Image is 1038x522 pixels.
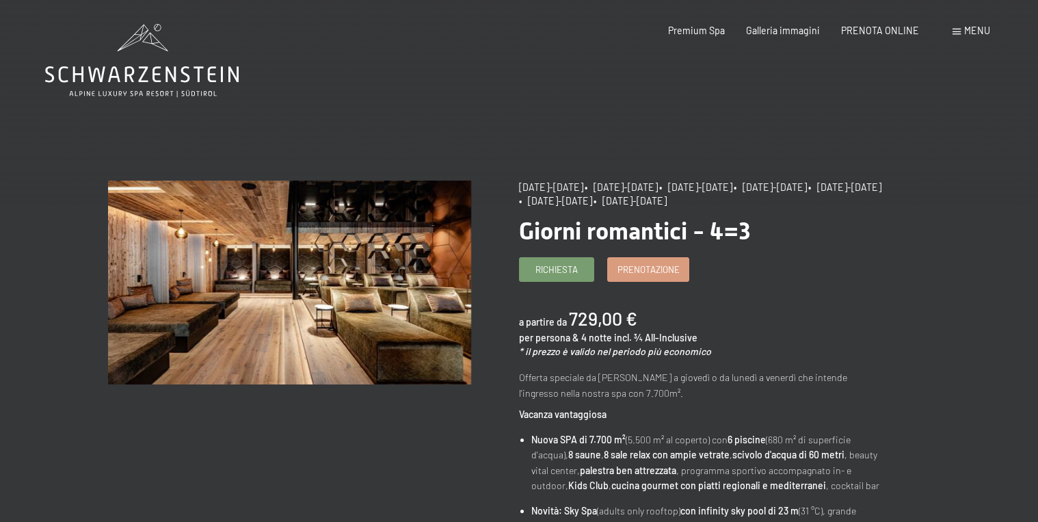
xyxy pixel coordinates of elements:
img: Giorni romantici - 4=3 [108,181,470,384]
span: • [DATE]-[DATE] [594,195,667,207]
strong: Kids Club [568,480,609,491]
a: Prenotazione [608,258,688,280]
strong: scivolo d'acqua di 60 metri [732,449,844,460]
a: Richiesta [520,258,594,280]
span: Giorni romantici - 4=3 [519,217,751,245]
span: [DATE]-[DATE] [519,181,583,193]
span: • [DATE]-[DATE] [519,195,592,207]
span: • [DATE]-[DATE] [734,181,807,193]
strong: Vacanza vantaggiosa [519,408,607,420]
a: Galleria immagini [746,25,820,36]
span: • [DATE]-[DATE] [659,181,732,193]
span: 4 notte [581,332,612,343]
span: Prenotazione [617,263,680,276]
span: • [DATE]-[DATE] [808,181,881,193]
span: a partire da [519,316,567,328]
strong: Nuova SPA di 7.700 m² [531,434,626,445]
strong: 6 piscine [728,434,766,445]
strong: con infinity sky pool di 23 m [680,505,799,517]
b: 729,00 € [569,307,637,329]
span: Richiesta [535,263,578,276]
li: (5.500 m² al coperto) con (680 m² di superficie d'acqua), , , , beauty vital center, , programma ... [531,432,881,494]
a: PRENOTA ONLINE [841,25,919,36]
strong: palestra ben attrezzata [580,465,676,476]
strong: Novità: Sky Spa [531,505,597,517]
span: per persona & [519,332,579,343]
p: Offerta speciale da [PERSON_NAME] a giovedì o da lunedì a venerdì che intende l'ingresso nella no... [519,370,881,401]
em: * il prezzo è valido nel periodo più economico [519,345,711,357]
span: • [DATE]-[DATE] [585,181,658,193]
span: Menu [964,25,990,36]
strong: 8 sale relax con ampie vetrate [604,449,730,460]
a: Premium Spa [668,25,725,36]
span: incl. ¾ All-Inclusive [614,332,697,343]
strong: cucina gourmet con piatti regionali e mediterranei [611,480,826,491]
strong: 8 saune [568,449,601,460]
